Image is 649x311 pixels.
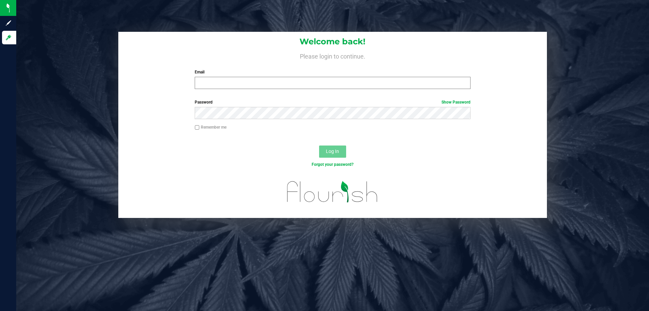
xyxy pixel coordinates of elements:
[118,51,547,60] h4: Please login to continue.
[319,146,346,158] button: Log In
[118,37,547,46] h1: Welcome back!
[279,175,386,209] img: flourish_logo.svg
[195,124,226,130] label: Remember me
[326,149,339,154] span: Log In
[195,100,213,105] span: Password
[441,100,471,105] a: Show Password
[5,20,12,26] inline-svg: Sign up
[195,125,199,130] input: Remember me
[5,34,12,41] inline-svg: Log in
[195,69,470,75] label: Email
[312,162,354,167] a: Forgot your password?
